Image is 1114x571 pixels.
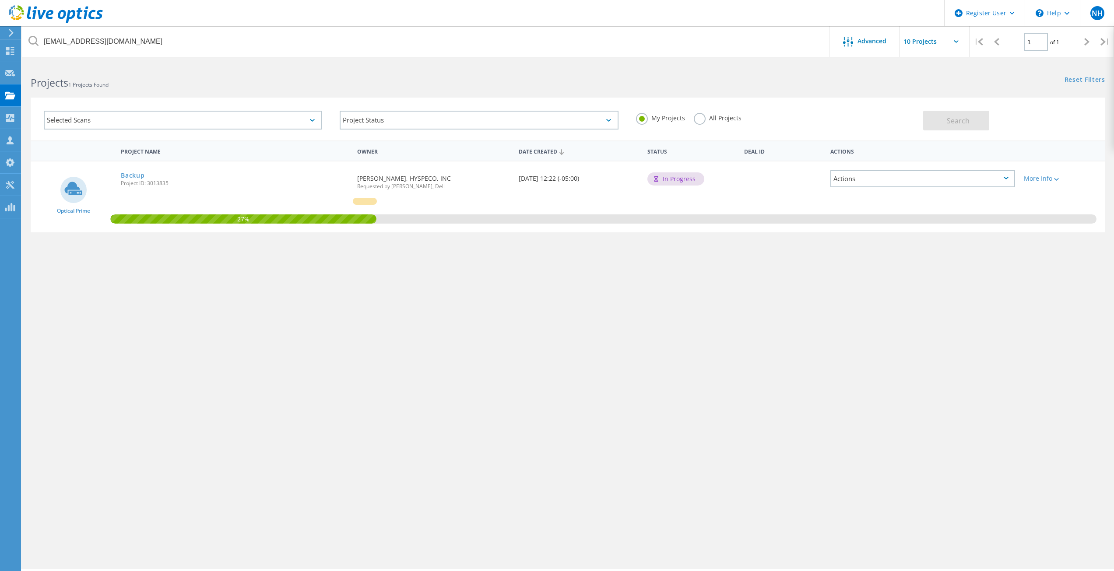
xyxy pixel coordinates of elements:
div: More Info [1024,175,1101,182]
b: Projects [31,76,68,90]
div: [DATE] 12:22 (-05:00) [514,161,643,190]
div: | [1096,26,1114,57]
div: Actions [826,143,1019,159]
div: Status [643,143,740,159]
div: Owner [353,143,514,159]
div: In Progress [647,172,704,186]
label: My Projects [636,113,685,121]
span: Optical Prime [57,208,90,214]
span: 27% [110,214,376,222]
span: Requested by [PERSON_NAME], Dell [357,184,510,189]
svg: \n [1036,9,1044,17]
span: Advanced [857,38,886,44]
span: Search [947,116,970,126]
div: Project Name [116,143,353,159]
div: Selected Scans [44,111,322,130]
a: Backup [121,172,144,179]
input: Search projects by name, owner, ID, company, etc [22,26,830,57]
div: | [970,26,987,57]
div: [PERSON_NAME], HYSPECO, INC [353,161,514,198]
div: Deal Id [740,143,826,159]
button: Search [923,111,989,130]
a: Reset Filters [1065,77,1105,84]
a: Live Optics Dashboard [9,18,103,25]
span: Project ID: 3013835 [121,181,348,186]
div: Date Created [514,143,643,159]
div: Project Status [340,111,618,130]
div: Actions [830,170,1015,187]
span: of 1 [1050,39,1059,46]
label: All Projects [694,113,741,121]
span: 1 Projects Found [68,81,109,88]
span: NH [1092,10,1103,17]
